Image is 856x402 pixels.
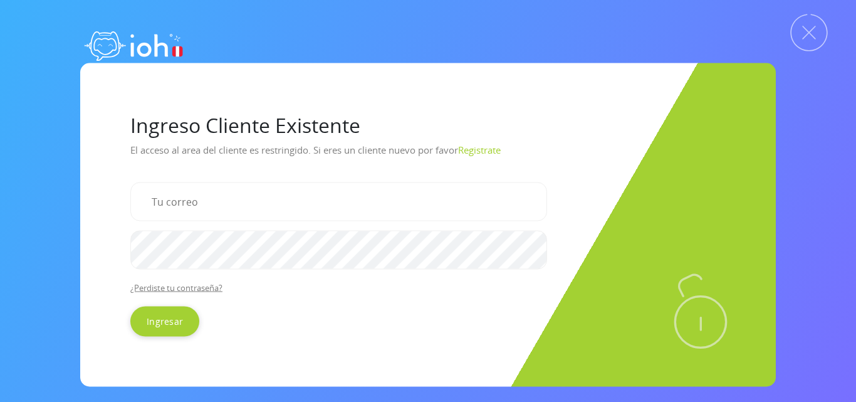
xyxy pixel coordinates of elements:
img: logo [80,19,187,69]
h1: Ingreso Cliente Existente [130,113,726,137]
input: Tu correo [130,182,547,221]
input: Ingresar [130,306,199,336]
p: El acceso al area del cliente es restringido. Si eres un cliente nuevo por favor [130,139,726,172]
a: Registrate [458,143,501,156]
img: Cerrar [790,14,828,51]
a: ¿Perdiste tu contraseña? [130,282,222,293]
